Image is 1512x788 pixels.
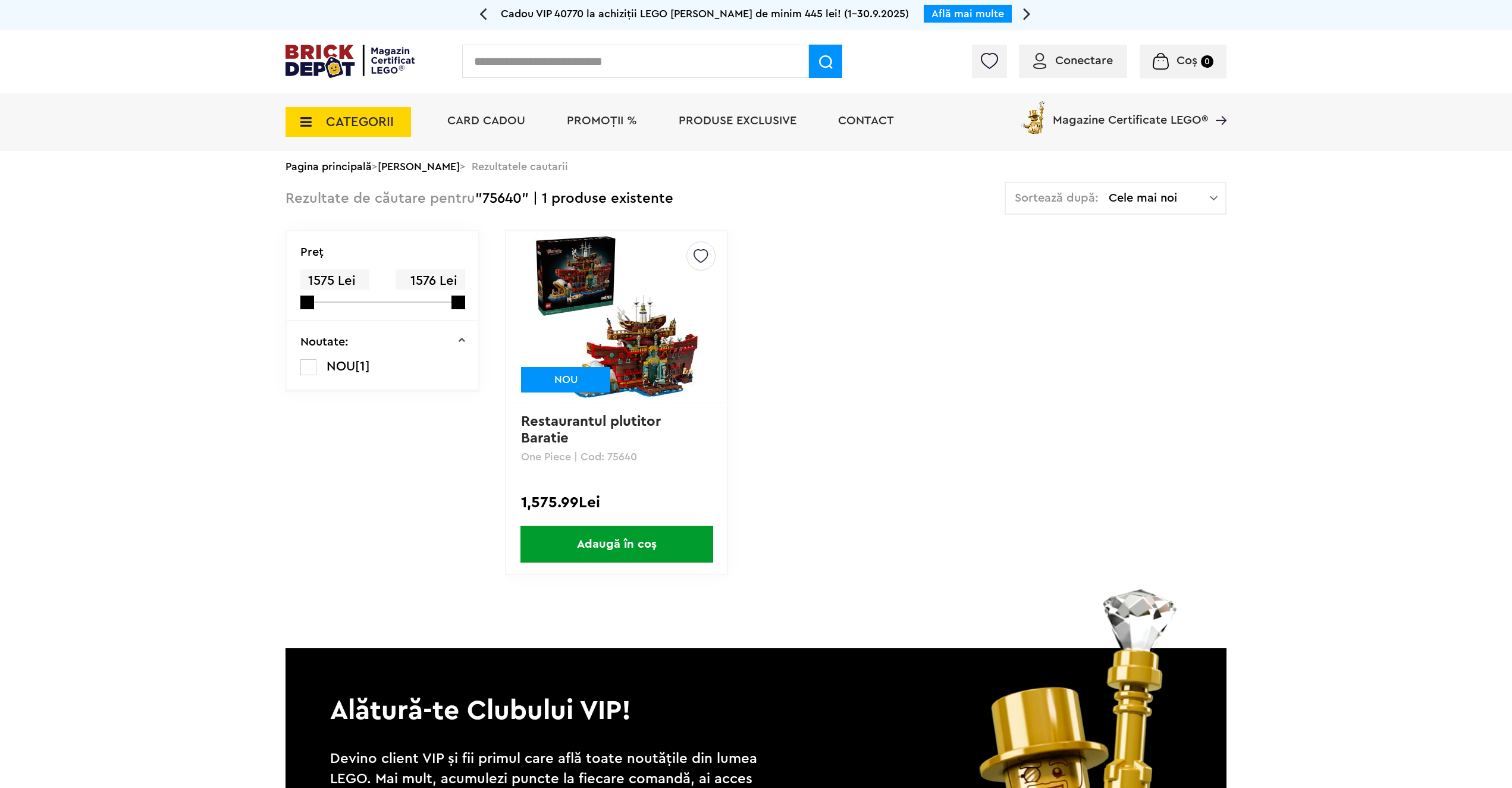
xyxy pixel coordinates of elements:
[378,161,460,172] a: [PERSON_NAME]
[1208,99,1226,111] a: Magazine Certificate LEGO®
[521,495,712,510] div: 1,575.99Lei
[286,648,1226,729] p: Alătură-te Clubului VIP!
[286,182,673,216] div: "75640" | 1 produse existente
[326,115,394,128] span: CATEGORII
[300,246,324,258] p: Preţ
[1177,55,1197,67] span: Coș
[567,115,637,127] a: PROMOȚII %
[286,151,1226,182] div: > > Rezultatele cautarii
[534,234,700,400] img: Restaurantul plutitor Baratie
[679,115,796,127] a: Produse exclusive
[501,8,909,19] span: Cadou VIP 40770 la achiziții LEGO [PERSON_NAME] de minim 445 lei! (1-30.9.2025)
[521,451,712,462] p: One Piece | Cod: 75640
[1109,192,1210,204] span: Cele mai noi
[355,360,370,373] span: [1]
[447,115,525,127] a: Card Cadou
[1055,55,1113,67] span: Conectare
[838,115,894,127] a: Contact
[300,336,349,348] p: Noutate:
[327,360,355,373] span: NOU
[1015,192,1099,204] span: Sortează după:
[521,367,610,393] div: NOU
[520,526,713,563] span: Adaugă în coș
[300,269,369,293] span: 1575 Lei
[286,191,475,206] span: Rezultate de căutare pentru
[286,161,372,172] a: Pagina principală
[1053,99,1208,126] span: Magazine Certificate LEGO®
[931,8,1004,19] a: Află mai multe
[1033,55,1113,67] a: Conectare
[506,526,727,563] a: Adaugă în coș
[521,415,665,445] a: Restaurantul plutitor Baratie
[1201,55,1213,68] small: 0
[396,269,465,293] span: 1576 Lei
